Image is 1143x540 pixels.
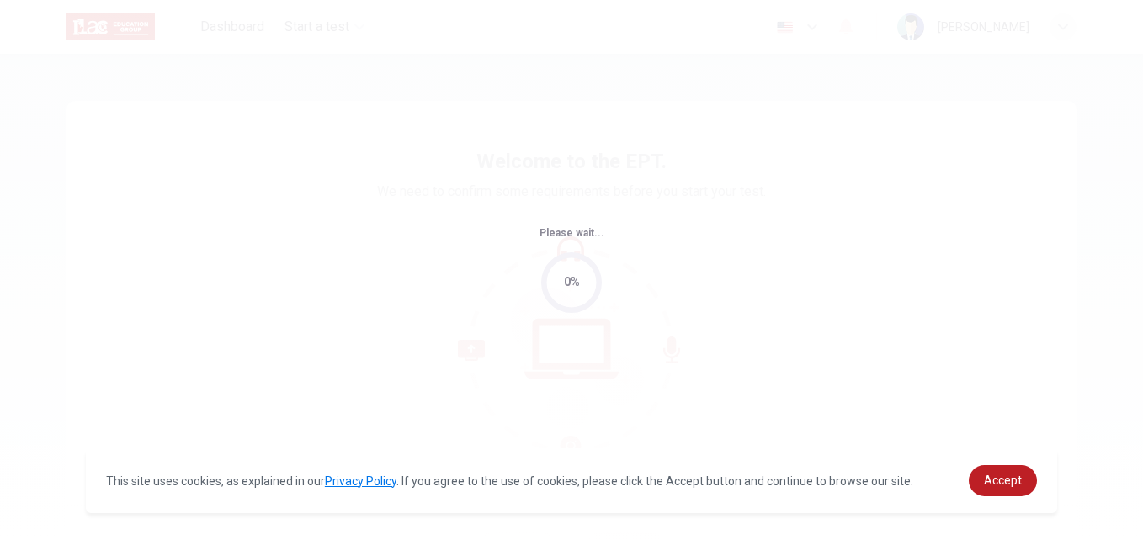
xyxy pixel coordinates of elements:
[540,227,604,239] span: Please wait...
[325,474,396,488] a: Privacy Policy
[969,465,1037,496] a: dismiss cookie message
[564,273,580,292] div: 0%
[86,448,1057,513] div: cookieconsent
[106,474,913,488] span: This site uses cookies, as explained in our . If you agree to the use of cookies, please click th...
[984,474,1022,487] span: Accept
